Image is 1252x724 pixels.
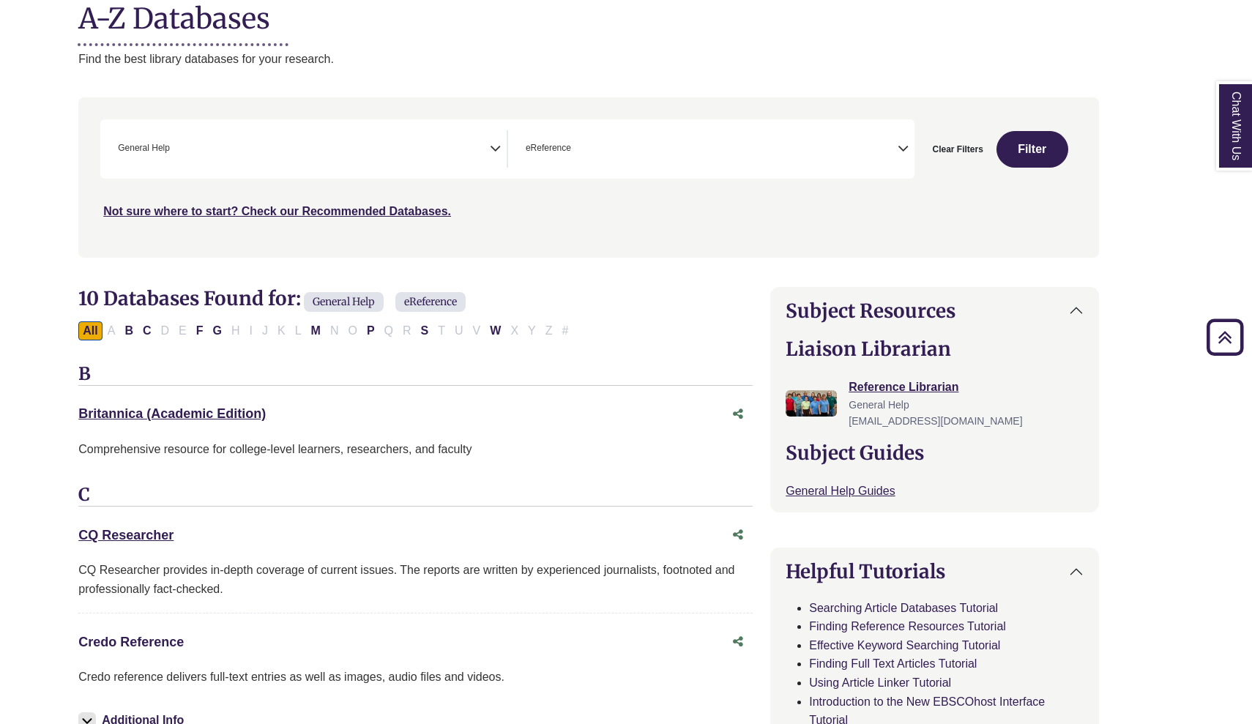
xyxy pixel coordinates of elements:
textarea: Search [574,144,581,156]
span: General Help [304,292,384,312]
span: 10 Databases Found for: [78,286,301,310]
h2: Subject Guides [786,441,1084,464]
h2: Liaison Librarian [786,337,1084,360]
a: Britannica (Academic Edition) [78,406,266,421]
button: Filter Results S [417,321,433,340]
textarea: Search [173,144,179,156]
button: Filter Results B [120,321,138,340]
button: Filter Results W [485,321,505,340]
a: Reference Librarian [849,381,958,393]
a: Using Article Linker Tutorial [809,676,951,689]
a: Finding Reference Resources Tutorial [809,620,1006,632]
div: Alpha-list to filter by first letter of database name [78,324,574,336]
a: CQ Researcher [78,528,174,542]
a: Finding Full Text Articles Tutorial [809,657,977,670]
button: Submit for Search Results [996,131,1068,168]
span: General Help [849,399,909,411]
a: General Help Guides [786,485,895,497]
button: Helpful Tutorials [771,548,1098,594]
button: Filter Results P [362,321,379,340]
li: eReference [520,141,571,155]
h3: C [78,485,753,507]
p: Find the best library databases for your research. [78,50,1099,69]
button: Share this database [723,628,753,656]
h3: B [78,364,753,386]
img: Reference Librarian [786,390,837,417]
span: [EMAIL_ADDRESS][DOMAIN_NAME] [849,415,1022,427]
button: Share this database [723,521,753,549]
a: Back to Top [1201,327,1248,347]
button: Filter Results M [307,321,325,340]
li: General Help [112,141,170,155]
button: Filter Results F [192,321,208,340]
span: eReference [395,292,466,312]
button: All [78,321,102,340]
a: Not sure where to start? Check our Recommended Databases. [103,205,451,217]
button: Subject Resources [771,288,1098,334]
nav: Search filters [78,97,1099,257]
button: Clear Filters [923,131,993,168]
button: Share this database [723,400,753,428]
p: Comprehensive resource for college-level learners, researchers, and faculty [78,440,753,459]
button: Filter Results G [209,321,226,340]
a: Searching Article Databases Tutorial [809,602,998,614]
span: eReference [526,141,571,155]
span: General Help [118,141,170,155]
div: CQ Researcher provides in-depth coverage of current issues. The reports are written by experience... [78,561,753,598]
p: Credo reference delivers full-text entries as well as images, audio files and videos. [78,668,753,687]
button: Filter Results C [138,321,156,340]
a: Effective Keyword Searching Tutorial [809,639,1000,652]
a: Credo Reference [78,635,184,649]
